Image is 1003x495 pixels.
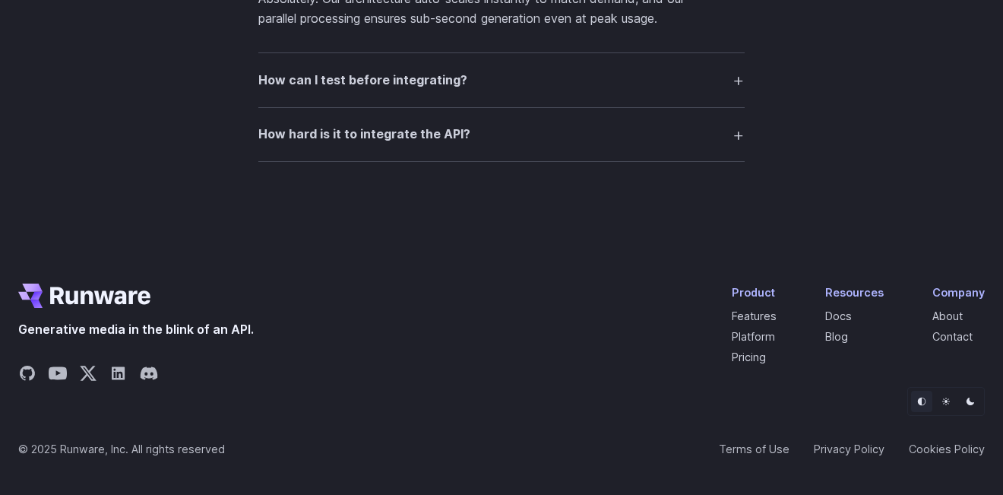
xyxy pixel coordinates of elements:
[18,320,254,340] span: Generative media in the blink of an API.
[932,309,963,322] a: About
[258,71,467,90] h3: How can I test before integrating?
[911,391,932,412] button: Default
[825,309,852,322] a: Docs
[909,440,985,458] a: Cookies Policy
[907,387,985,416] ul: Theme selector
[140,364,158,387] a: Share on Discord
[732,284,777,301] div: Product
[258,125,470,144] h3: How hard is it to integrate the API?
[814,440,884,458] a: Privacy Policy
[79,364,97,387] a: Share on X
[258,65,745,94] summary: How can I test before integrating?
[732,330,775,343] a: Platform
[719,440,789,458] a: Terms of Use
[960,391,981,412] button: Dark
[18,284,150,308] a: Go to /
[932,284,985,301] div: Company
[732,309,777,322] a: Features
[18,440,225,458] span: © 2025 Runware, Inc. All rights reserved
[258,120,745,149] summary: How hard is it to integrate the API?
[935,391,957,412] button: Light
[109,364,128,387] a: Share on LinkedIn
[49,364,67,387] a: Share on YouTube
[732,351,766,363] a: Pricing
[825,330,848,343] a: Blog
[825,284,884,301] div: Resources
[932,330,973,343] a: Contact
[18,364,36,387] a: Share on GitHub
